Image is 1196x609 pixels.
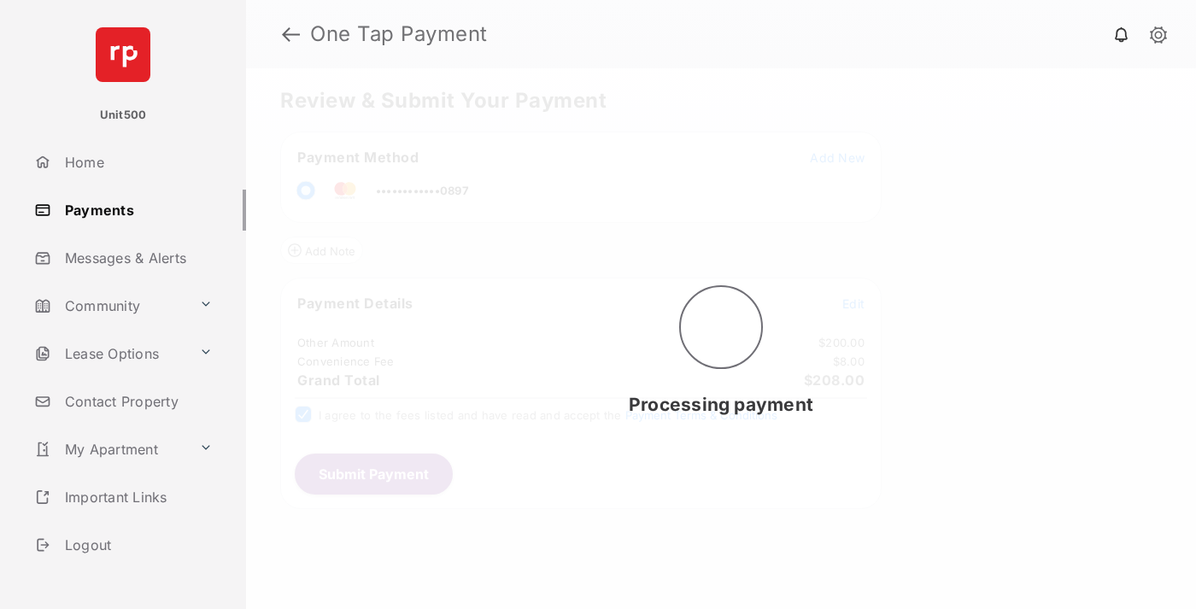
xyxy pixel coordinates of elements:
a: Home [27,142,246,183]
span: Processing payment [629,394,813,415]
strong: One Tap Payment [310,24,488,44]
a: Lease Options [27,333,192,374]
img: svg+xml;base64,PHN2ZyB4bWxucz0iaHR0cDovL3d3dy53My5vcmcvMjAwMC9zdmciIHdpZHRoPSI2NCIgaGVpZ2h0PSI2NC... [96,27,150,82]
a: My Apartment [27,429,192,470]
a: Payments [27,190,246,231]
a: Community [27,285,192,326]
a: Contact Property [27,381,246,422]
a: Messages & Alerts [27,237,246,278]
p: Unit500 [100,107,147,124]
a: Logout [27,524,246,565]
a: Important Links [27,477,220,518]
